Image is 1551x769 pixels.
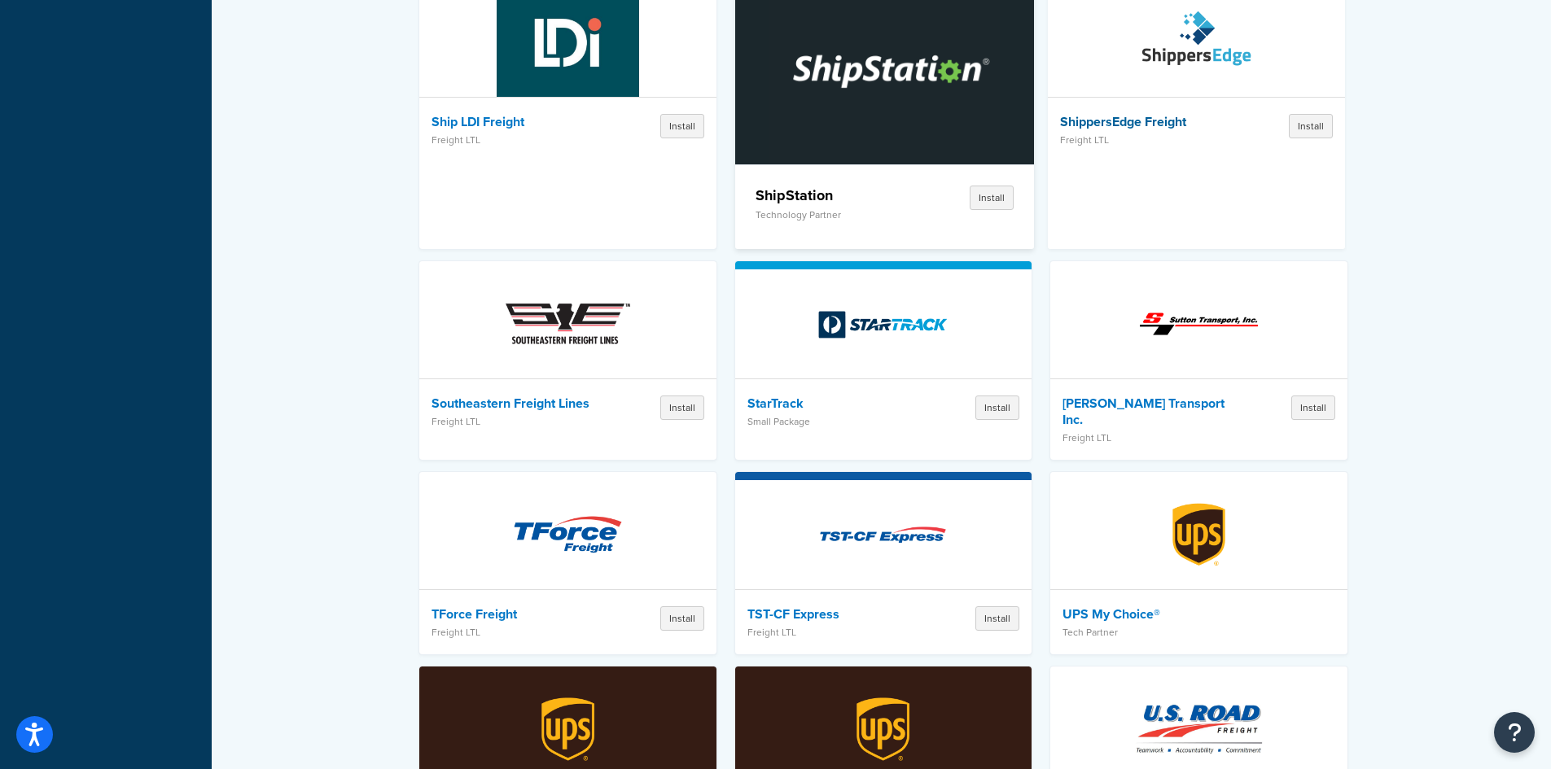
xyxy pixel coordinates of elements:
[497,478,639,592] img: TForce Freight
[660,114,704,138] button: Install
[975,395,1019,420] button: Install
[497,267,639,381] img: Southeastern Freight Lines
[419,472,716,654] a: TForce FreightTForce FreightFreight LTLInstall
[970,186,1014,210] button: Install
[747,606,916,623] h4: TST-CF Express
[735,472,1032,654] a: TST-CF ExpressTST-CF ExpressFreight LTLInstall
[432,627,600,638] p: Freight LTL
[735,261,1032,460] a: StarTrack StarTrackSmall PackageInstall
[812,478,954,592] img: TST-CF Express
[747,395,916,412] h4: StarTrack
[756,186,910,205] h4: ShipStation
[1289,114,1333,138] button: Install
[1050,472,1347,654] a: UPS My Choice®UPS My Choice®Tech Partner
[1062,627,1335,638] p: Tech Partner
[419,261,716,460] a: Southeastern Freight LinesSoutheastern Freight LinesFreight LTLInstall
[1050,261,1347,460] a: Sutton Transport Inc.[PERSON_NAME] Transport Inc.Freight LTLInstall
[660,606,704,631] button: Install
[812,267,954,381] img: StarTrack
[1062,432,1231,443] p: Freight LTL
[747,627,916,638] p: Freight LTL
[432,606,600,623] h4: TForce Freight
[1128,478,1270,592] img: UPS My Choice®
[1060,134,1229,146] p: Freight LTL
[756,209,910,221] p: Technology Partner
[1494,712,1535,753] button: Open Resource Center
[1062,395,1231,428] h4: [PERSON_NAME] Transport Inc.
[975,606,1019,631] button: Install
[432,416,600,427] p: Freight LTL
[432,114,600,130] h4: Ship LDI Freight
[432,134,600,146] p: Freight LTL
[747,416,916,427] p: Small Package
[1060,114,1229,130] h4: ShippersEdge Freight
[1062,606,1335,623] h4: UPS My Choice®
[432,395,600,412] h4: Southeastern Freight Lines
[1291,395,1335,420] button: Install
[1128,267,1270,381] img: Sutton Transport Inc.
[660,395,704,420] button: Install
